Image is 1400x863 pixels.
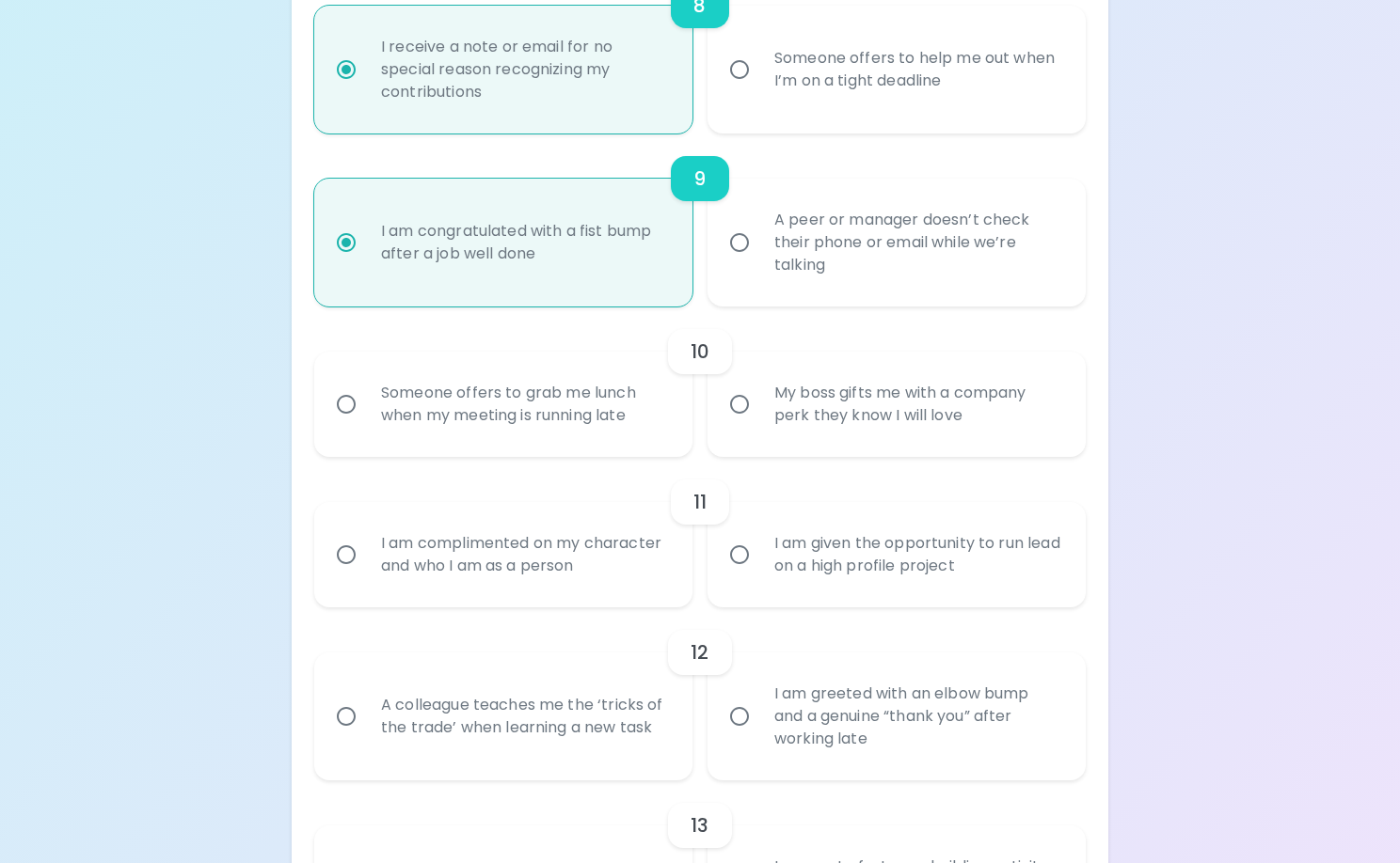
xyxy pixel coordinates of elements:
[314,457,1086,607] div: choice-group-check
[314,133,1086,306] div: choice-group-check
[759,660,1075,773] div: I am greeted with an elbow bump and a genuine “thank you” after working late
[759,359,1075,449] div: My boss gifts me with a company perk they know I will love
[366,510,682,600] div: I am complimented on my character and who I am as a person
[691,637,708,667] h6: 12
[693,487,707,517] h6: 11
[366,13,682,126] div: I receive a note or email for no special reason recognizing my contributions
[366,671,682,761] div: A colleague teaches me the ‘tricks of the trade’ when learning a new task
[759,186,1075,299] div: A peer or manager doesn’t check their phone or email while we’re talking
[693,164,706,194] h6: 9
[691,337,709,367] h6: 10
[691,810,708,840] h6: 13
[366,197,682,288] div: I am congratulated with a fist bump after a job well done
[759,510,1075,600] div: I am given the opportunity to run lead on a high profile project
[314,607,1086,780] div: choice-group-check
[366,359,682,449] div: Someone offers to grab me lunch when my meeting is running late
[314,306,1086,457] div: choice-group-check
[759,24,1075,115] div: Someone offers to help me out when I’m on a tight deadline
